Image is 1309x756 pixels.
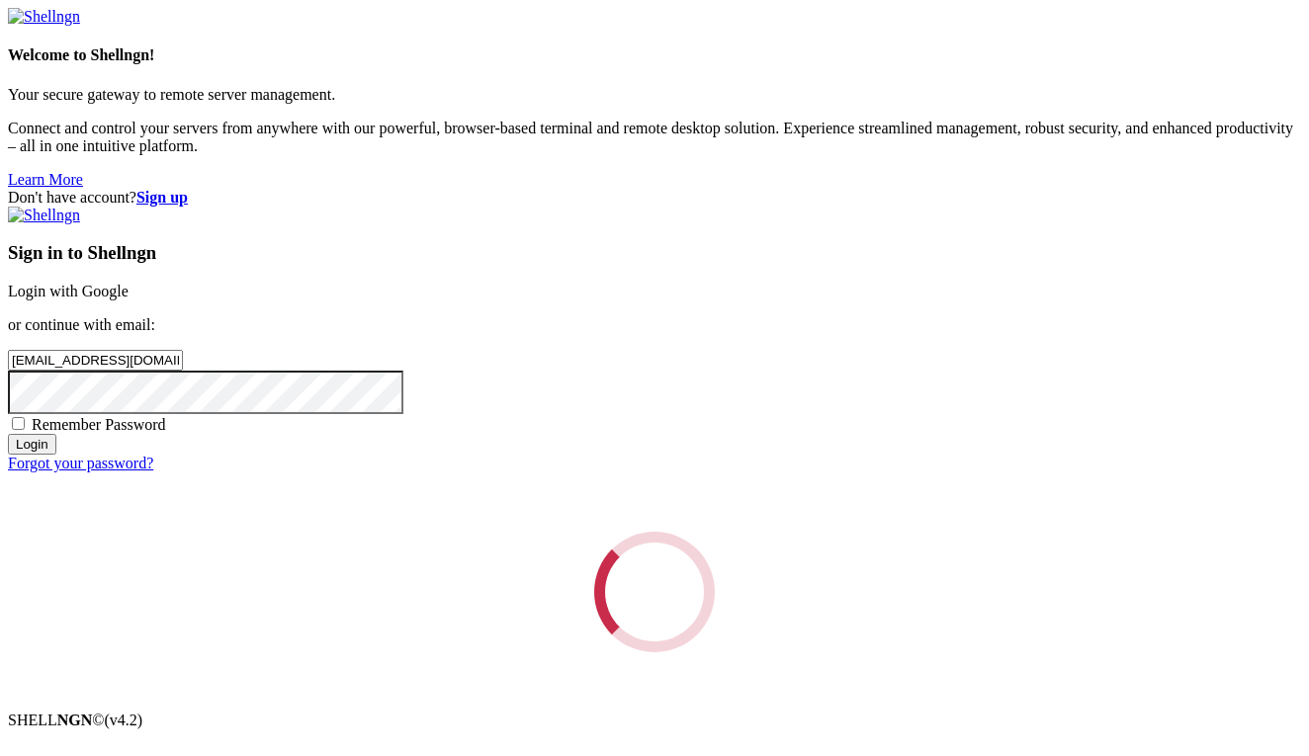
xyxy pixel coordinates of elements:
a: Login with Google [8,283,129,299]
p: Your secure gateway to remote server management. [8,86,1301,104]
a: Sign up [136,189,188,206]
p: or continue with email: [8,316,1301,334]
b: NGN [57,712,93,728]
h4: Welcome to Shellngn! [8,46,1301,64]
span: SHELL © [8,712,142,728]
a: Forgot your password? [8,455,153,471]
div: Loading... [573,511,736,673]
input: Login [8,434,56,455]
input: Remember Password [12,417,25,430]
span: Remember Password [32,416,166,433]
p: Connect and control your servers from anywhere with our powerful, browser-based terminal and remo... [8,120,1301,155]
img: Shellngn [8,8,80,26]
div: Don't have account? [8,189,1301,207]
img: Shellngn [8,207,80,224]
span: 4.2.0 [105,712,143,728]
a: Learn More [8,171,83,188]
h3: Sign in to Shellngn [8,242,1301,264]
input: Email address [8,350,183,371]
